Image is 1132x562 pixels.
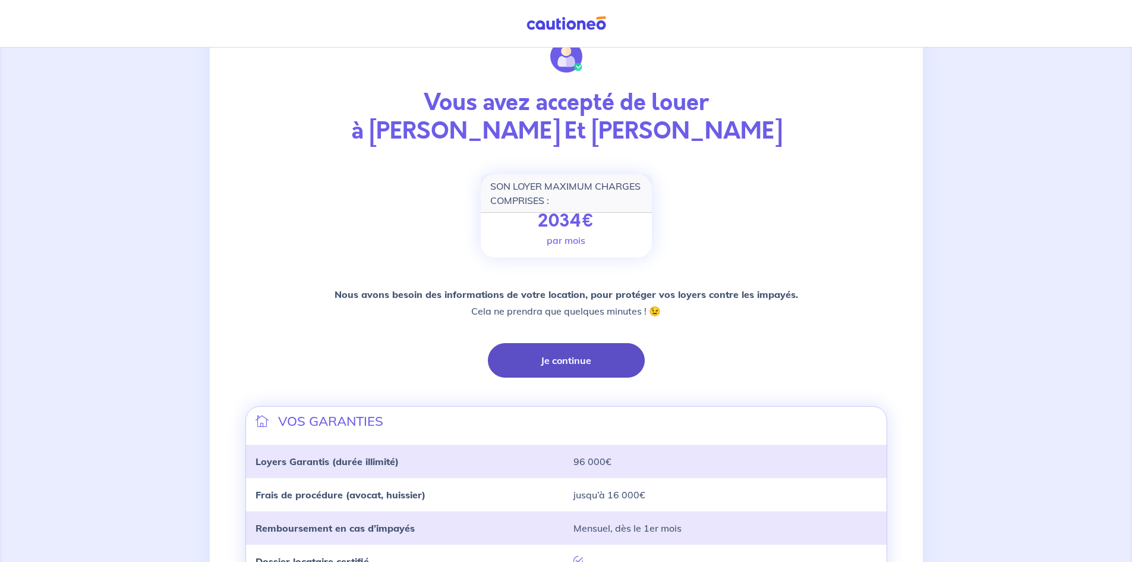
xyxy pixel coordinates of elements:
[335,286,798,319] p: Cela ne prendra que quelques minutes ! 😉
[256,456,399,467] strong: Loyers Garantis (durée illimité)
[245,89,887,146] p: Vous avez accepté de louer à [PERSON_NAME] Et [PERSON_NAME]
[256,489,425,501] strong: Frais de procédure (avocat, huissier)
[573,488,877,502] p: jusqu’à 16 000€
[278,412,383,431] p: VOS GARANTIES
[256,522,415,534] strong: Remboursement en cas d’impayés
[582,208,594,234] span: €
[547,233,585,247] p: par mois
[522,16,611,31] img: Cautioneo
[538,211,594,232] p: 2034
[335,288,798,300] strong: Nous avons besoin des informations de votre location, pour protéger vos loyers contre les impayés.
[488,343,645,378] button: Je continue
[481,174,652,213] div: SON LOYER MAXIMUM CHARGES COMPRISES :
[550,40,582,73] img: illu_account_valid.svg
[573,454,877,469] p: 96 000€
[573,521,877,535] p: Mensuel, dès le 1er mois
